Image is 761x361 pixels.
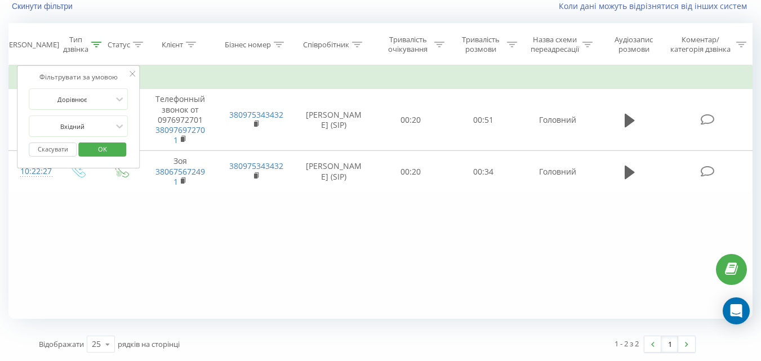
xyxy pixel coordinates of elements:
button: OK [78,142,126,157]
td: [PERSON_NAME] (SIP) [293,89,375,151]
div: Клієнт [162,40,183,50]
div: Тип дзвінка [63,35,88,54]
div: Open Intercom Messenger [723,297,750,324]
div: 25 [92,338,101,350]
span: Відображати [39,339,84,349]
td: Зоя [143,151,218,193]
div: Бізнес номер [225,40,271,50]
div: Фільтрувати за умовою [29,72,128,83]
td: 00:20 [375,151,447,193]
div: Назва схеми переадресації [530,35,580,54]
div: Тривалість очікування [385,35,431,54]
a: Коли дані можуть відрізнятися вiд інших систем [559,1,753,11]
td: 00:20 [375,89,447,151]
td: 00:51 [447,89,520,151]
a: 380975343432 [229,161,283,171]
td: [PERSON_NAME] (SIP) [293,151,375,193]
td: Головний [520,89,595,151]
button: Скинути фільтри [8,1,78,11]
span: OK [87,140,118,158]
td: Телефонный звонок от 0976972701 [143,89,218,151]
a: 380976972701 [155,124,205,145]
td: Сьогодні [9,66,753,89]
div: 1 - 2 з 2 [615,338,639,349]
div: Співробітник [303,40,349,50]
a: 380975343432 [229,109,283,120]
button: Скасувати [29,142,77,157]
td: 00:34 [447,151,520,193]
div: [PERSON_NAME] [2,40,59,50]
div: Коментар/категорія дзвінка [667,35,733,54]
span: рядків на сторінці [118,339,180,349]
td: Головний [520,151,595,193]
div: 10:22:27 [20,161,44,182]
div: Тривалість розмови [457,35,504,54]
div: Статус [108,40,130,50]
div: Аудіозапис розмови [606,35,662,54]
a: 380675672491 [155,166,205,187]
a: 1 [661,336,678,352]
